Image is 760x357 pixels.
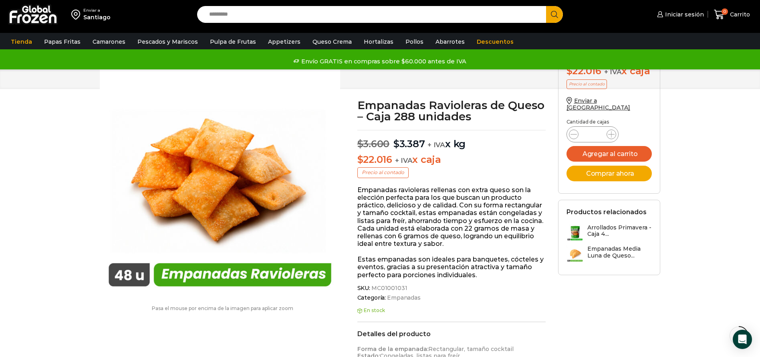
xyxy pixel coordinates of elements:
div: x caja [566,65,652,77]
p: Pasa el mouse por encima de la imagen para aplicar zoom [100,306,345,311]
a: Queso Crema [308,34,356,49]
p: En stock [357,308,546,313]
a: Arrollados Primavera - Caja 4... [566,224,652,241]
a: Pescados y Mariscos [133,34,202,49]
span: + IVA [427,141,445,149]
span: $ [566,65,573,77]
h1: Empanadas Ravioleras de Queso – Caja 288 unidades [357,99,546,122]
button: Comprar ahora [566,166,652,181]
span: MC01001031 [370,285,407,292]
p: Precio al contado [357,167,409,178]
span: $ [393,138,399,150]
a: Hortalizas [360,34,397,49]
h3: Empanadas Media Luna de Queso... [587,245,652,259]
p: Empanadas ravioleras rellenas con extra queso son la elección perfecta para los que buscan un pro... [357,186,546,248]
input: Product quantity [585,129,600,140]
span: + IVA [604,68,622,76]
a: Papas Fritas [40,34,85,49]
span: $ [357,138,363,150]
a: Abarrotes [431,34,469,49]
div: Open Intercom Messenger [733,330,752,349]
span: Categoría: [357,294,546,301]
span: Carrito [728,10,750,18]
strong: Forma de la empanada: [357,345,428,353]
button: Search button [546,6,563,23]
a: Tienda [7,34,36,49]
bdi: 3.600 [357,138,390,150]
a: Empanadas [386,294,421,301]
a: Enviar a [GEOGRAPHIC_DATA] [566,97,631,111]
h3: Arrollados Primavera - Caja 4... [587,224,652,238]
h2: Detalles del producto [357,330,546,338]
div: Santiago [83,13,111,21]
p: Estas empanadas son ideales para banquetes, cócteles y eventos, gracias a su presentación atracti... [357,256,546,279]
bdi: 3.387 [393,138,425,150]
img: empanada-raviolera [100,57,340,298]
a: Pulpa de Frutas [206,34,260,49]
span: 0 [722,8,728,15]
span: + IVA [395,156,413,164]
h2: Productos relacionados [566,208,647,216]
p: x caja [357,154,546,166]
p: x kg [357,130,546,150]
a: Empanadas Media Luna de Queso... [566,245,652,263]
bdi: 22.016 [566,65,601,77]
span: Iniciar sesión [663,10,704,18]
a: 0 Carrito [712,5,752,24]
div: Enviar a [83,8,111,13]
p: Cantidad de cajas [566,119,652,125]
a: Descuentos [473,34,518,49]
p: Precio al contado [566,79,607,89]
span: $ [357,154,363,165]
button: Agregar al carrito [566,146,652,162]
bdi: 22.016 [357,154,392,165]
span: SKU: [357,285,546,292]
a: Pollos [401,34,427,49]
a: Iniciar sesión [655,6,704,22]
a: Appetizers [264,34,304,49]
img: address-field-icon.svg [71,8,83,21]
a: Camarones [89,34,129,49]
